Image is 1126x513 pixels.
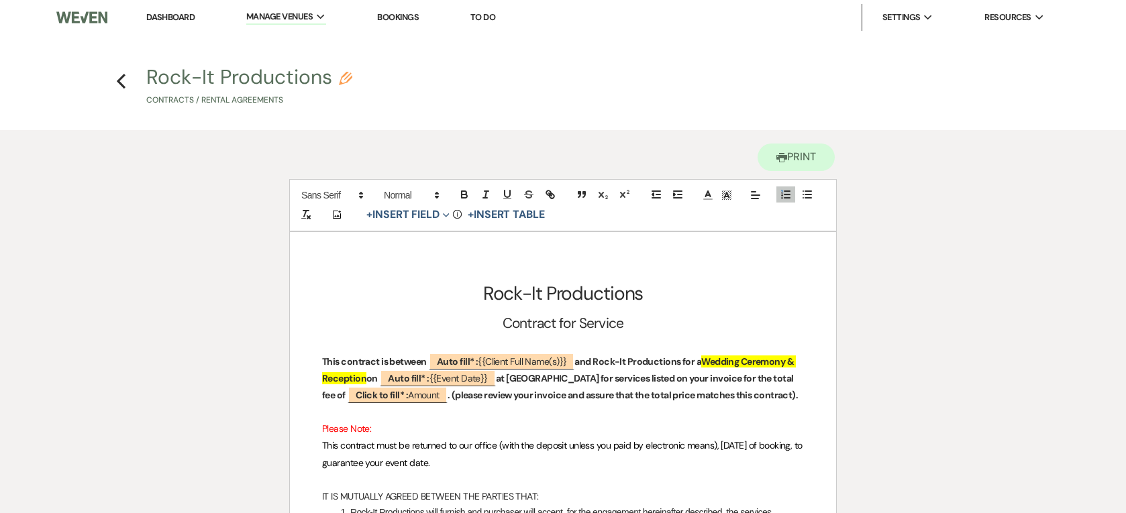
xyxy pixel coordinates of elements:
strong: and Rock-It Productions for a [574,355,701,367]
span: Manage Venues [246,10,313,23]
span: This contract must be returned to our office (with the deposit unless you paid by electronic mean... [322,439,805,468]
button: Print [758,144,835,171]
span: Text Color [699,187,717,203]
button: Insert Field [362,207,454,223]
span: {{Event Date}} [380,369,495,386]
a: Dashboard [146,11,195,23]
img: Weven Logo [56,3,107,32]
p: Contracts / Rental Agreements [146,94,352,107]
strong: on [366,372,378,384]
b: Auto fill* : [388,372,429,384]
span: Alignment [746,187,765,203]
strong: at [GEOGRAPHIC_DATA] for services listed on your invoice for the total fee of [322,372,795,401]
span: {{Client Full Name(s)}} [429,353,574,369]
span: + [468,209,474,220]
h2: Contract for Service [322,311,804,337]
span: Please Note: [322,422,371,435]
strong: This contract is between [322,355,427,367]
b: Auto fill* : [437,355,478,367]
span: Settings [882,11,921,24]
a: To Do [470,11,495,23]
strong: . (please review your invoice and assure that the total price matches this contract). [448,389,798,401]
span: + [366,209,372,220]
b: Click to fill* : [356,389,408,401]
span: Text Background Color [717,187,736,203]
p: IT IS MUTUALLY AGREED BETWEEN THE PARTIES THAT: [322,488,804,505]
button: Rock-It ProductionsContracts / Rental Agreements [146,67,352,107]
button: +Insert Table [463,207,550,223]
span: Header Formats [378,187,444,203]
span: Amount [348,386,448,403]
a: Bookings [377,11,419,23]
strong: Wedding Ceremony & Reception [322,355,796,384]
span: Resources [984,11,1031,24]
h1: Rock-It Productions [322,277,804,310]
